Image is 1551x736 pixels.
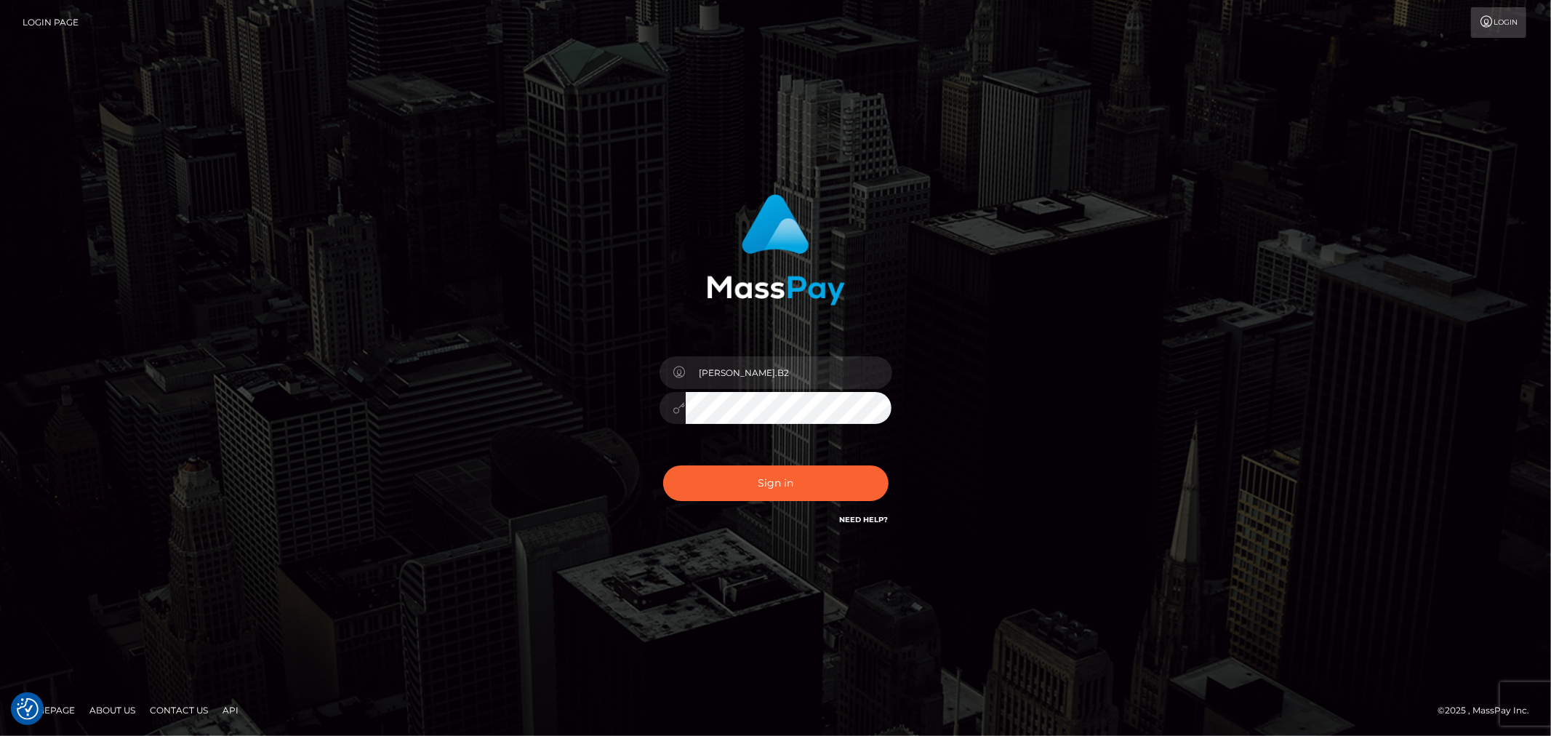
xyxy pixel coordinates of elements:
input: Username... [686,356,892,389]
button: Sign in [663,465,889,501]
a: Login Page [23,7,79,38]
a: Need Help? [840,515,889,524]
a: Contact Us [144,699,214,721]
img: Revisit consent button [17,698,39,720]
button: Consent Preferences [17,698,39,720]
a: Homepage [16,699,81,721]
a: About Us [84,699,141,721]
img: MassPay Login [707,194,845,305]
a: Login [1471,7,1526,38]
a: API [217,699,244,721]
div: © 2025 , MassPay Inc. [1438,703,1540,719]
